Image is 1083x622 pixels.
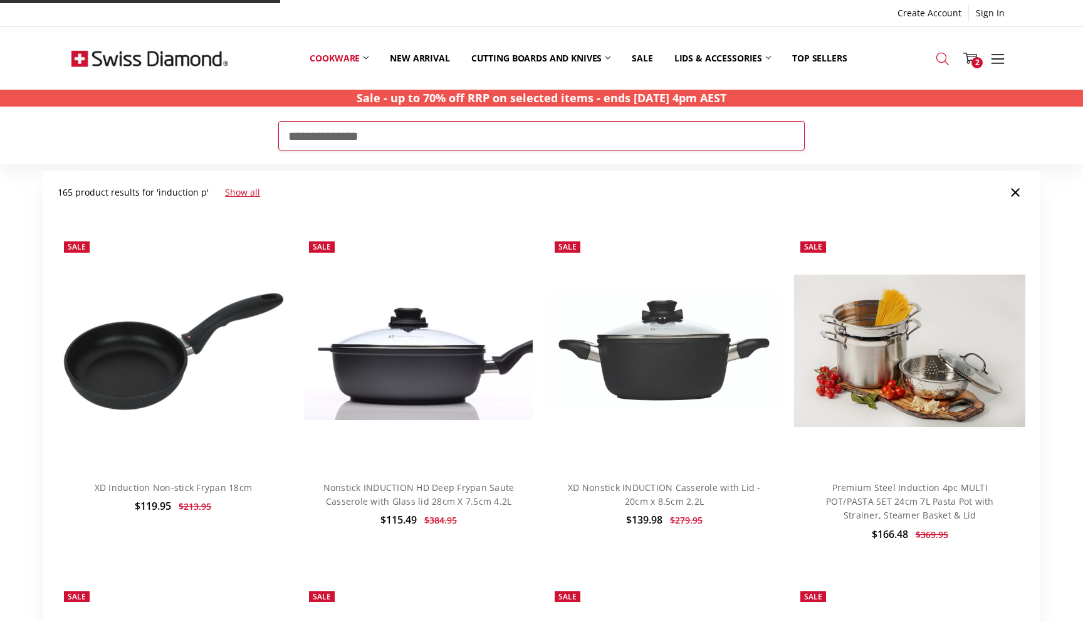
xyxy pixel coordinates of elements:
[670,514,703,526] span: $279.95
[794,275,1025,426] img: Premium Steel Induction 4pc MULTI POT/PASTA SET 24cm 7L Pasta Pot with Strainer, Steamer Basket &...
[956,43,984,74] a: 2
[303,282,534,421] img: Nonstick INDUCTION HD Deep Frypan Saute Casserole with Glass lid 28cm X 7.5cm 4.2L
[826,482,994,522] a: Premium Steel Induction 4pc MULTI POT/PASTA SET 24cm 7L Pasta Pot with Strainer, Steamer Basket &...
[303,235,534,467] a: Nonstick INDUCTION HD Deep Frypan Saute Casserole with Glass lid 28cm X 7.5cm 4.2L
[969,4,1012,22] a: Sign In
[225,186,260,198] a: Show all
[1005,182,1025,202] a: Close
[558,591,577,602] span: Sale
[971,57,983,68] span: 2
[313,591,331,602] span: Sale
[558,241,577,252] span: Sale
[299,30,379,86] a: Cookware
[1010,178,1021,205] span: ×
[58,286,289,416] img: XD Induction Non-stick Frypan 18cm
[424,514,457,526] span: $384.95
[380,513,417,527] span: $115.49
[664,30,782,86] a: Lids & Accessories
[313,241,331,252] span: Sale
[548,235,780,467] a: XD Nonstick INDUCTION Casserole with Lid - 20cm x 8.5cm 2.2L
[323,482,515,507] a: Nonstick INDUCTION HD Deep Frypan Saute Casserole with Glass lid 28cm X 7.5cm 4.2L
[379,30,460,86] a: New arrival
[891,4,968,22] a: Create Account
[179,500,211,512] span: $213.95
[621,30,663,86] a: Sale
[135,499,171,513] span: $119.95
[71,27,228,90] img: Free Shipping On Every Order
[626,513,662,527] span: $139.98
[95,482,253,493] a: XD Induction Non-stick Frypan 18cm
[782,30,857,86] a: Top Sellers
[872,527,908,541] span: $166.48
[916,529,948,540] span: $369.95
[804,241,822,252] span: Sale
[58,235,289,467] a: XD Induction Non-stick Frypan 18cm
[68,591,86,602] span: Sale
[58,186,209,198] span: 165 product results for 'induction p'
[794,235,1025,467] a: Premium Steel Induction 4pc MULTI POT/PASTA SET 24cm 7L Pasta Pot with Strainer, Steamer Basket &...
[568,482,761,507] a: XD Nonstick INDUCTION Casserole with Lid - 20cm x 8.5cm 2.2L
[68,241,86,252] span: Sale
[548,292,780,409] img: XD Nonstick INDUCTION Casserole with Lid - 20cm x 8.5cm 2.2L
[357,90,726,105] strong: Sale - up to 70% off RRP on selected items - ends [DATE] 4pm AEST
[804,591,822,602] span: Sale
[461,30,622,86] a: Cutting boards and knives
